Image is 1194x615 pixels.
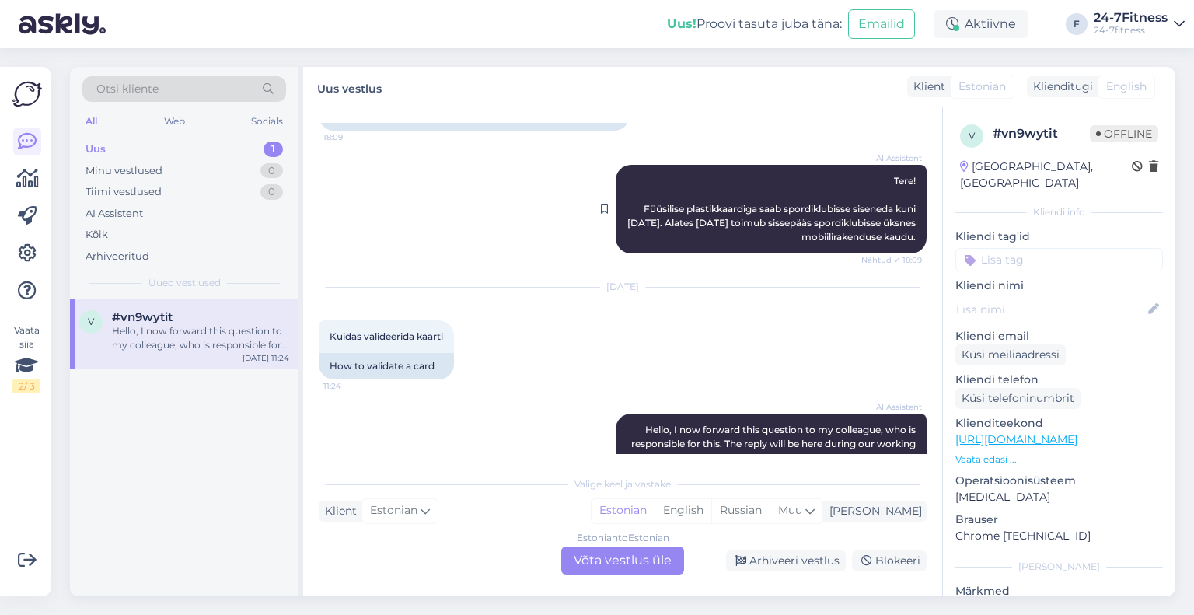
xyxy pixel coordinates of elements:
div: F [1066,13,1088,35]
div: AI Assistent [86,206,143,222]
span: Estonian [370,502,417,519]
p: Kliendi telefon [955,372,1163,388]
p: Kliendi email [955,328,1163,344]
p: Operatsioonisüsteem [955,473,1163,489]
span: English [1106,79,1147,95]
div: 0 [260,163,283,179]
div: Võta vestlus üle [561,547,684,575]
span: Offline [1090,125,1158,142]
p: Kliendi nimi [955,278,1163,294]
span: Uued vestlused [148,276,221,290]
div: 2 / 3 [12,379,40,393]
span: 18:09 [323,131,382,143]
span: Muu [778,503,802,517]
span: Estonian [958,79,1006,95]
div: Arhiveeri vestlus [726,550,846,571]
span: Nähtud ✓ 18:09 [861,254,922,266]
div: Blokeeri [852,550,927,571]
div: How to validate a card [319,353,454,379]
div: Tiimi vestlused [86,184,162,200]
div: Aktiivne [934,10,1028,38]
p: Brauser [955,512,1163,528]
div: Klient [319,503,357,519]
input: Lisa tag [955,248,1163,271]
div: Valige keel ja vastake [319,477,927,491]
div: 24-7fitness [1094,24,1168,37]
div: Kliendi info [955,205,1163,219]
span: AI Assistent [864,152,922,164]
div: Klienditugi [1027,79,1093,95]
div: Proovi tasuta juba täna: [667,15,842,33]
div: Uus [86,142,106,157]
div: [PERSON_NAME] [955,560,1163,574]
div: Küsi meiliaadressi [955,344,1066,365]
p: [MEDICAL_DATA] [955,489,1163,505]
div: 0 [260,184,283,200]
div: Web [161,111,188,131]
p: Vaata edasi ... [955,453,1163,466]
span: AI Assistent [864,401,922,413]
div: Russian [711,499,770,522]
div: Küsi telefoninumbrit [955,388,1081,409]
span: Tere! Füüsilise plastikkaardiga saab spordiklubisse siseneda kuni [DATE]. Alates [DATE] toimub si... [627,175,918,243]
p: Chrome [TECHNICAL_ID] [955,528,1163,544]
div: 1 [264,142,283,157]
div: Hello, I now forward this question to my colleague, who is responsible for this. The reply will b... [112,324,289,352]
b: Uus! [667,16,696,31]
p: Kliendi tag'id [955,229,1163,245]
div: Kõik [86,227,108,243]
div: Estonian [592,499,655,522]
div: Socials [248,111,286,131]
div: All [82,111,100,131]
div: Vaata siia [12,323,40,393]
span: Kuidas valideerida kaarti [330,330,443,342]
div: Minu vestlused [86,163,162,179]
span: #vn9wytit [112,310,173,324]
a: [URL][DOMAIN_NAME] [955,432,1077,446]
div: English [655,499,711,522]
span: v [88,316,94,327]
div: Arhiveeritud [86,249,149,264]
span: 11:24 [323,380,382,392]
div: # vn9wytit [993,124,1090,143]
img: Askly Logo [12,79,42,109]
span: v [969,130,975,142]
div: Estonian to Estonian [577,531,669,545]
button: Emailid [848,9,915,39]
div: [GEOGRAPHIC_DATA], [GEOGRAPHIC_DATA] [960,159,1132,191]
p: Märkmed [955,583,1163,599]
div: [PERSON_NAME] [823,503,922,519]
div: 24-7Fitness [1094,12,1168,24]
span: Otsi kliente [96,81,159,97]
p: Klienditeekond [955,415,1163,432]
input: Lisa nimi [956,301,1145,318]
label: Uus vestlus [317,76,382,97]
span: Hello, I now forward this question to my colleague, who is responsible for this. The reply will b... [631,424,918,463]
div: [DATE] [319,280,927,294]
a: 24-7Fitness24-7fitness [1094,12,1185,37]
div: [DATE] 11:24 [243,352,289,364]
div: Klient [907,79,945,95]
